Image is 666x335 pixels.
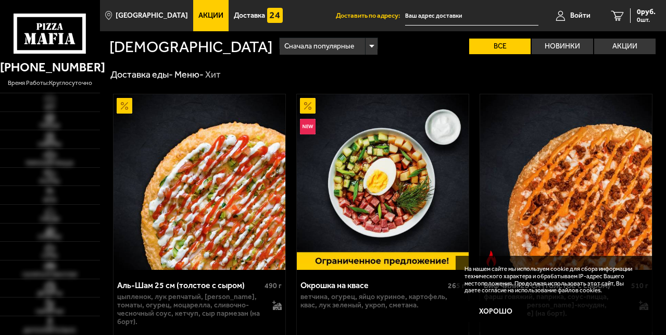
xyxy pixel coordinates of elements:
img: Окрошка на квасе [297,94,469,270]
span: 0 шт. [637,17,656,23]
p: ветчина, огурец, яйцо куриное, картофель, квас, лук зеленый, укроп, сметана. [300,293,465,309]
span: 265 г [448,281,465,290]
img: 15daf4d41897b9f0e9f617042186c801.svg [267,8,283,23]
a: Меню- [174,69,204,80]
div: Окрошка на квасе [300,280,445,290]
label: Новинки [532,39,593,54]
span: Доставка [234,12,265,19]
div: Аль-Шам 25 см (толстое с сыром) [117,280,262,290]
span: 0 руб. [637,8,656,16]
span: Акции [198,12,223,19]
span: Сначала популярные [284,36,354,56]
a: Доставка еды- [110,69,173,80]
a: АкционныйАль-Шам 25 см (толстое с сыром) [114,94,285,270]
img: Новинка [300,119,316,134]
span: 490 г [265,281,282,290]
label: Акции [594,39,656,54]
a: АкционныйНовинкаОкрошка на квасе [297,94,469,270]
img: Биф чили 25 см (толстое с сыром) [480,94,652,270]
input: Ваш адрес доставки [405,6,538,26]
a: Острое блюдоБиф чили 25 см (толстое с сыром) [480,94,652,270]
span: [GEOGRAPHIC_DATA] [116,12,188,19]
img: Острое блюдо [484,251,499,266]
p: цыпленок, лук репчатый, [PERSON_NAME], томаты, огурец, моцарелла, сливочно-чесночный соус, кетчуп... [117,293,266,326]
span: Доставить по адресу: [336,13,405,19]
p: На нашем сайте мы используем cookie для сбора информации технического характера и обрабатываем IP... [464,266,640,294]
img: Акционный [300,98,316,114]
img: Акционный [117,98,132,114]
img: Аль-Шам 25 см (толстое с сыром) [114,94,285,270]
span: Войти [570,12,590,19]
button: Хорошо [464,301,527,322]
label: Все [469,39,531,54]
div: Хит [205,69,221,81]
h1: [DEMOGRAPHIC_DATA] [109,39,272,55]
